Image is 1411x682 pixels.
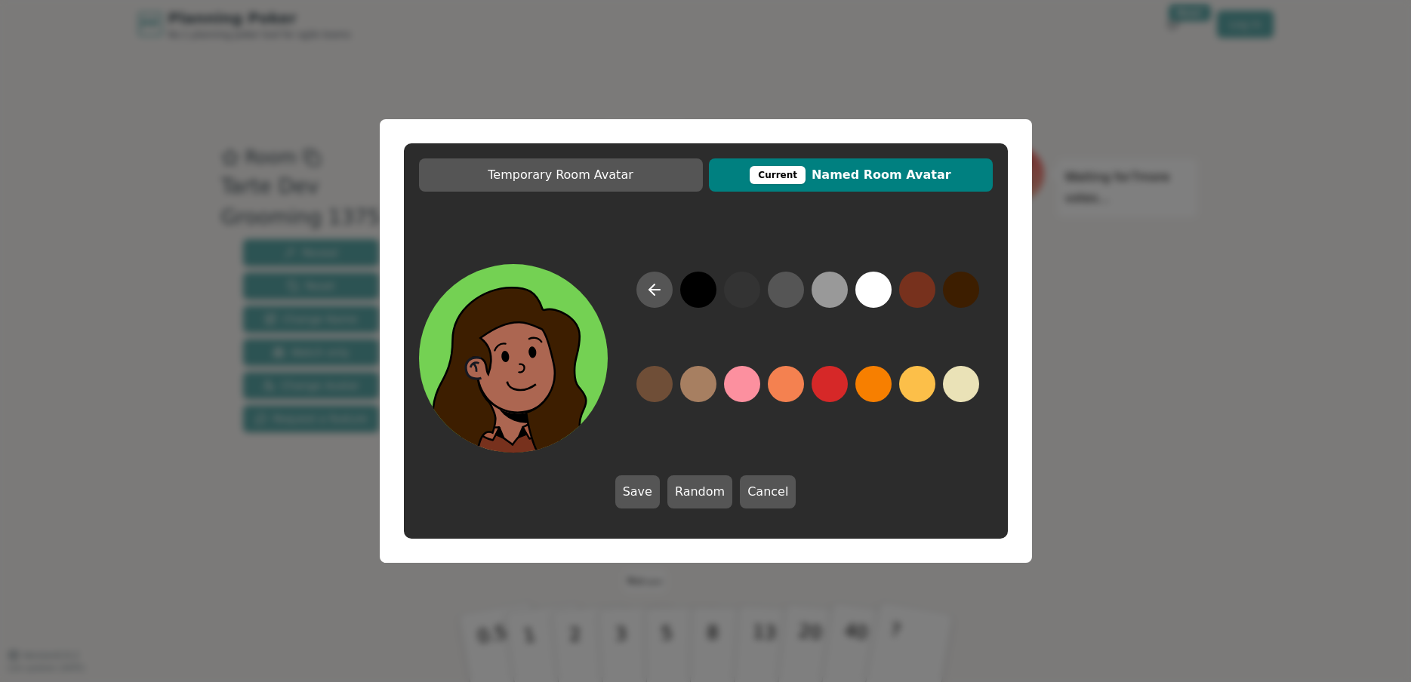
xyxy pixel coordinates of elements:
button: Random [667,475,732,508]
span: Temporary Room Avatar [427,166,695,184]
button: Temporary Room Avatar [419,158,703,192]
button: Cancel [740,475,796,508]
span: Named Room Avatar [716,166,985,184]
button: CurrentNamed Room Avatar [709,158,993,192]
button: Save [615,475,660,508]
div: This avatar will be displayed in dedicated rooms [750,166,806,184]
